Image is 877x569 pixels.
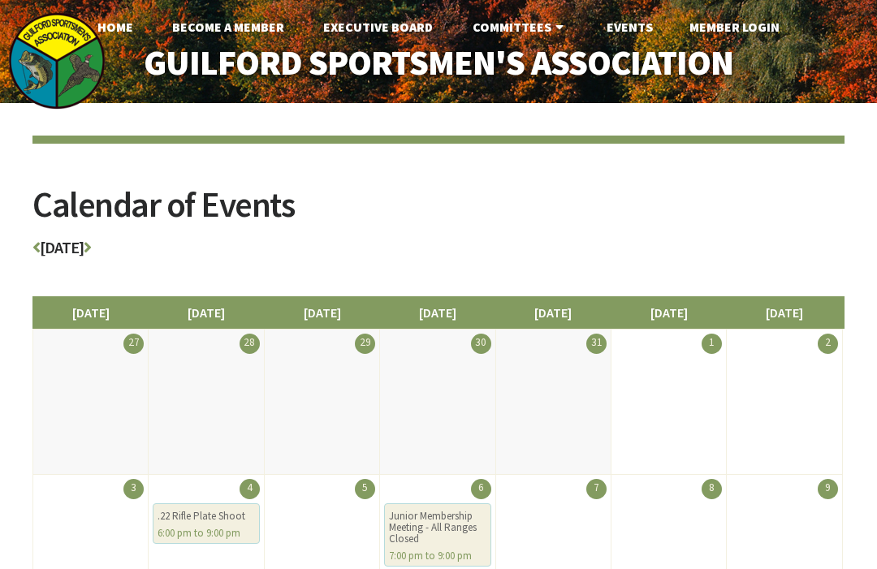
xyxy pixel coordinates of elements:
div: Junior Membership Meeting - All Ranges Closed [389,511,486,545]
li: [DATE] [726,296,842,329]
a: Become A Member [159,11,297,43]
div: .22 Rifle Plate Shoot [158,511,254,522]
div: 5 [355,479,375,499]
div: 30 [471,334,491,354]
div: 6:00 pm to 9:00 pm [158,528,254,539]
li: [DATE] [32,296,149,329]
a: Events [594,11,666,43]
div: 1 [702,334,722,354]
div: 2 [818,334,838,354]
h3: [DATE] [32,239,845,264]
li: [DATE] [611,296,727,329]
h2: Calendar of Events [32,187,845,239]
li: [DATE] [495,296,611,329]
a: Committees [460,11,581,43]
div: 31 [586,334,607,354]
li: [DATE] [379,296,495,329]
img: logo_sm.png [8,12,106,110]
div: 7 [586,479,607,499]
div: 8 [702,479,722,499]
div: 28 [240,334,260,354]
div: 9 [818,479,838,499]
a: Executive Board [310,11,446,43]
a: Guilford Sportsmen's Association [114,32,763,93]
li: [DATE] [148,296,264,329]
div: 4 [240,479,260,499]
a: Home [84,11,146,43]
div: 7:00 pm to 9:00 pm [389,550,486,562]
a: Member Login [676,11,793,43]
div: 3 [123,479,144,499]
div: 6 [471,479,491,499]
li: [DATE] [264,296,380,329]
div: 27 [123,334,144,354]
div: 29 [355,334,375,354]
